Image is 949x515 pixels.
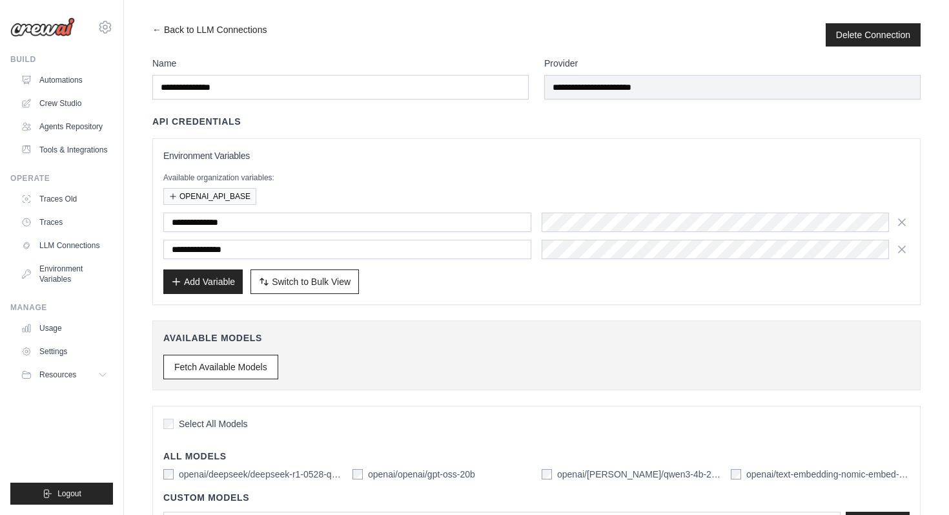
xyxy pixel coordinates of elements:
h4: Available Models [163,331,910,344]
img: Logo [10,17,75,37]
a: Agents Repository [15,116,113,137]
button: OPENAI_API_BASE [163,188,256,205]
label: openai/qwen/qwen3-4b-2507 [557,468,720,481]
input: openai/deepseek/deepseek-r1-0528-qwen3-8b [163,469,174,479]
div: Operate [10,173,113,184]
a: Automations [15,70,113,90]
a: Usage [15,318,113,339]
a: Settings [15,341,113,362]
label: openai/deepseek/deepseek-r1-0528-qwen3-8b [179,468,342,481]
button: Resources [15,364,113,385]
div: Build [10,54,113,65]
span: Logout [57,489,81,499]
span: Resources [39,370,76,380]
input: openai/text-embedding-nomic-embed-text-v1.5 [731,469,741,479]
label: openai/text-embedding-nomic-embed-text-v1.5 [746,468,910,481]
a: Traces Old [15,189,113,209]
button: Add Variable [163,269,243,294]
button: Logout [10,483,113,505]
p: Available organization variables: [163,173,910,183]
span: Switch to Bulk View [272,275,351,288]
h4: API Credentials [152,115,241,128]
h3: Environment Variables [163,149,910,162]
button: Switch to Bulk View [250,269,359,294]
a: Tools & Integrations [15,140,113,160]
label: openai/openai/gpt-oss-20b [368,468,475,481]
input: openai/qwen/qwen3-4b-2507 [542,469,552,479]
a: LLM Connections [15,235,113,256]
a: ← Back to LLM Connections [152,23,267,47]
a: Environment Variables [15,258,113,289]
input: openai/openai/gpt-oss-20b [352,469,363,479]
h4: Custom Models [163,491,910,504]
label: Provider [544,57,921,70]
div: Manage [10,302,113,313]
input: Select All Models [163,419,174,429]
a: Crew Studio [15,93,113,114]
a: Traces [15,212,113,233]
label: Name [152,57,529,70]
button: Delete Connection [836,28,910,41]
span: Select All Models [179,417,248,430]
button: Fetch Available Models [163,355,278,379]
h4: All Models [163,450,910,463]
